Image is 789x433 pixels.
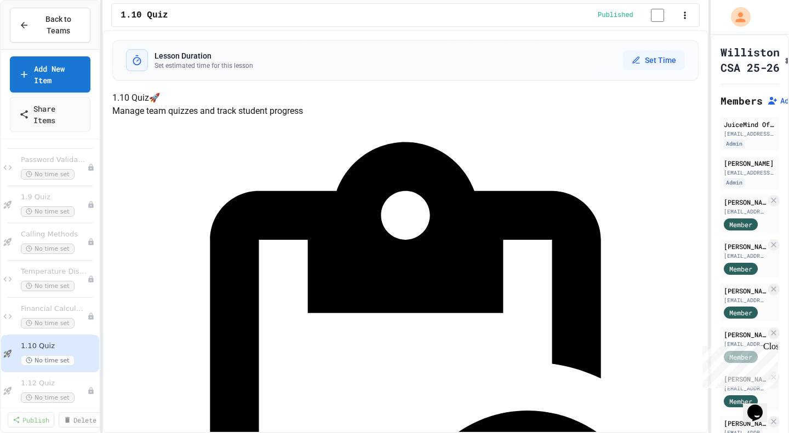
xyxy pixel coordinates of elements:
span: 1.10 Quiz [121,9,168,22]
span: Published [598,11,633,20]
div: Unpublished [87,275,95,283]
div: Unpublished [87,387,95,395]
div: [EMAIL_ADDRESS][DOMAIN_NAME] [724,130,776,138]
div: [PERSON_NAME] [724,158,776,168]
span: No time set [21,392,75,403]
div: My Account [719,4,753,30]
div: JuiceMind Official [724,119,776,129]
iframe: chat widget [698,342,778,388]
div: [EMAIL_ADDRESS][DOMAIN_NAME] [724,340,766,348]
div: [PERSON_NAME] [724,197,766,207]
h2: Members [721,93,763,108]
span: Member [729,264,752,274]
span: Financial Calculator Suite [21,304,87,314]
span: 1.9 Quiz [21,193,87,202]
p: Manage team quizzes and track student progress [112,105,699,118]
span: No time set [21,206,75,217]
div: [PERSON_NAME] [724,241,766,251]
h1: Williston CSA 25-26 [721,44,780,75]
div: [PERSON_NAME] ([PERSON_NAME] [724,330,766,339]
div: [EMAIL_ADDRESS][DOMAIN_NAME] [724,384,766,392]
a: Publish [8,412,54,428]
div: [EMAIL_ADDRESS][DOMAIN_NAME] [724,207,766,216]
span: No time set [21,355,75,366]
div: Content is published and visible to students [598,8,677,22]
button: Set Time [623,50,685,70]
div: [EMAIL_ADDRESS][DOMAIN_NAME] [724,169,776,177]
p: Set estimated time for this lesson [155,61,253,70]
span: No time set [21,244,75,254]
a: Delete [59,412,101,428]
h4: 1.10 Quiz 🚀 [112,91,699,105]
span: No time set [21,318,75,328]
div: [PERSON_NAME] ([PERSON_NAME] [724,286,766,296]
div: [EMAIL_ADDRESS][DOMAIN_NAME] [724,252,766,260]
div: Admin [724,178,745,187]
span: Back to Teams [36,14,81,37]
a: Share Items [10,97,90,132]
span: Temperature Display System [21,267,87,276]
span: No time set [21,281,75,291]
span: 1.12 Quiz [21,379,87,388]
span: Password Validator [21,155,87,165]
span: Member [729,308,752,317]
span: Member [729,396,752,406]
div: Unpublished [87,164,95,171]
div: Admin [724,139,745,148]
button: Back to Teams [10,8,90,43]
div: Unpublished [87,313,95,320]
iframe: chat widget [743,389,778,422]
span: Calling Methods [21,230,87,239]
div: Unpublished [87,238,95,246]
div: Unpublished [87,201,95,209]
span: No time set [21,169,75,180]
div: [EMAIL_ADDRESS][DOMAIN_NAME] [724,296,766,304]
span: Member [729,220,752,229]
a: Add New Item [10,56,90,93]
div: Chat with us now!Close [4,4,76,70]
input: publish toggle [638,9,677,22]
div: [PERSON_NAME] [724,418,766,428]
span: 1.10 Quiz [21,342,97,351]
h3: Lesson Duration [155,50,253,61]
